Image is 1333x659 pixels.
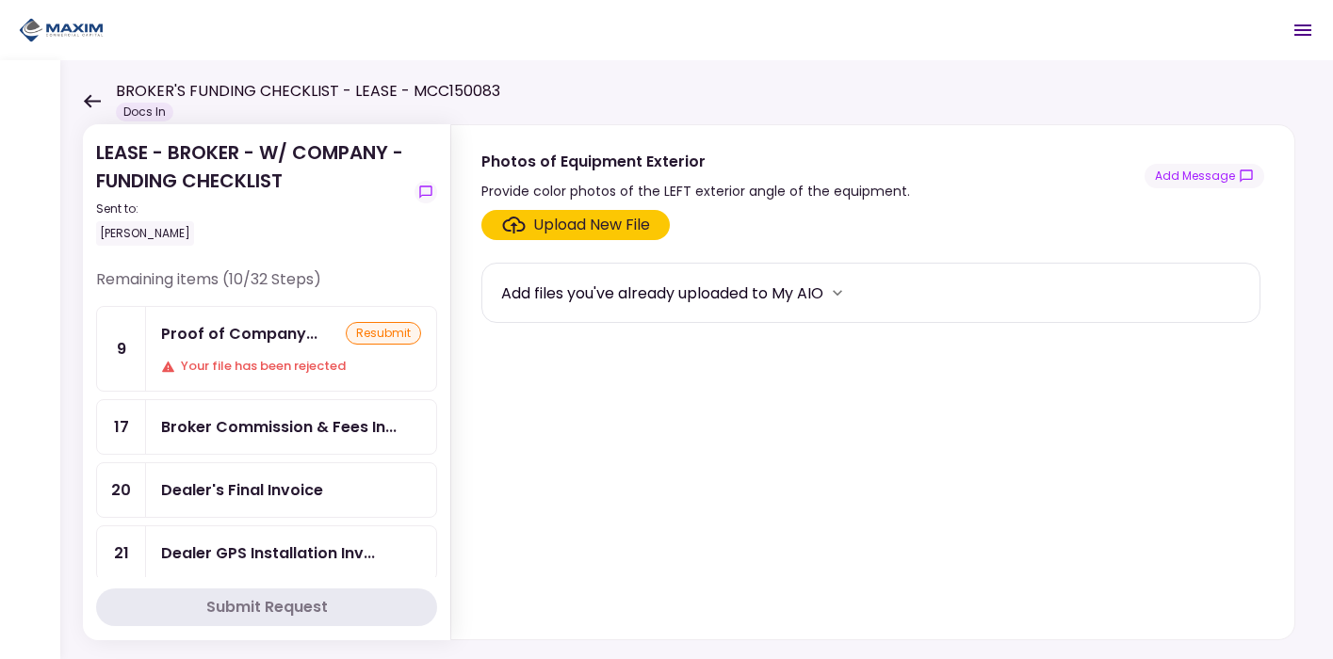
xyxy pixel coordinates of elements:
[116,103,173,121] div: Docs In
[161,357,421,376] div: Your file has been rejected
[481,210,670,240] span: Click here to upload the required document
[96,138,407,246] div: LEASE - BROKER - W/ COMPANY - FUNDING CHECKLIST
[501,281,823,305] div: Add files you've already uploaded to My AIO
[96,462,437,518] a: 20Dealer's Final Invoice
[96,201,407,217] div: Sent to:
[96,588,437,626] button: Submit Request
[97,526,146,580] div: 21
[823,279,852,307] button: more
[96,306,437,392] a: 9Proof of Company OwnershipresubmitYour file has been rejected
[96,221,194,246] div: [PERSON_NAME]
[533,214,650,236] div: Upload New File
[481,150,910,173] div: Photos of Equipment Exterior
[97,463,146,517] div: 20
[161,478,323,502] div: Dealer's Final Invoice
[96,268,437,306] div: Remaining items (10/32 Steps)
[346,322,421,345] div: resubmit
[481,180,910,202] div: Provide color photos of the LEFT exterior angle of the equipment.
[450,124,1295,640] div: Photos of Equipment ExteriorProvide color photos of the LEFT exterior angle of the equipment.show...
[116,80,500,103] h1: BROKER'S FUNDING CHECKLIST - LEASE - MCC150083
[19,16,104,44] img: Partner icon
[96,525,437,581] a: 21Dealer GPS Installation Invoice
[1280,8,1325,53] button: Open menu
[161,415,397,439] div: Broker Commission & Fees Invoice
[161,541,375,565] div: Dealer GPS Installation Invoice
[96,399,437,455] a: 17Broker Commission & Fees Invoice
[161,322,317,346] div: Proof of Company Ownership
[97,400,146,454] div: 17
[415,181,437,203] button: show-messages
[206,596,328,619] div: Submit Request
[1145,164,1264,188] button: show-messages
[97,307,146,391] div: 9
